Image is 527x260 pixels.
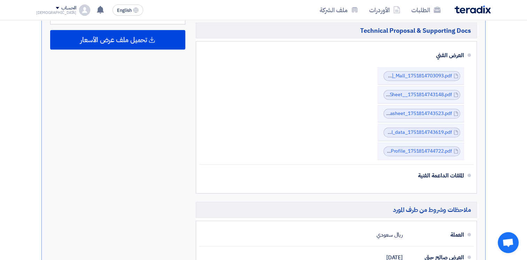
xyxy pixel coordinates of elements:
[455,6,491,14] img: Teradix logo
[352,129,452,136] a: General_technical_data_1751814743619.pdf
[36,11,76,15] div: [DEMOGRAPHIC_DATA]
[498,232,519,253] a: Open chat
[343,110,452,117] a: Sandwich_Panel_Datasheet_1751814743523.pdf
[210,167,464,184] div: الملفات الداعمة الفنية
[113,5,143,16] button: English
[314,2,364,18] a: ملف الشركة
[61,5,76,11] div: الحساب
[360,26,471,35] span: Technical Proposal & Supporting Docs
[377,228,403,242] div: ريال سعودي
[364,2,406,18] a: الأوردرات
[380,147,452,155] a: FAL_Profile_1751814744722.pdf
[406,2,446,18] a: الطلبات
[196,202,477,217] h5: ملاحظات وشروط من طرف المورد
[80,37,147,43] span: تحميل ملف عرض الأسعار
[210,47,464,64] div: العرض الفني
[117,8,132,13] span: English
[408,227,464,243] div: العملة
[79,5,90,16] img: profile_test.png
